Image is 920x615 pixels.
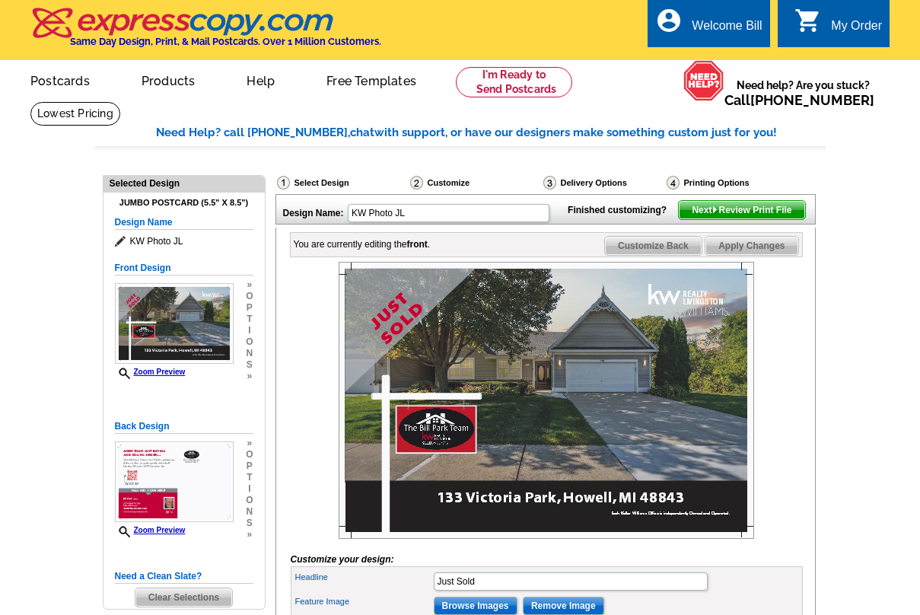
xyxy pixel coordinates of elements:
[275,175,409,194] div: Select Design
[434,597,517,615] input: Browse Images
[246,460,253,472] span: p
[705,237,797,255] span: Apply Changes
[692,19,762,40] div: Welcome Bill
[407,239,428,250] b: front
[655,7,683,34] i: account_circle
[667,176,680,190] img: Printing Options & Summary
[246,529,253,540] span: »
[246,518,253,529] span: s
[246,302,253,314] span: p
[115,198,253,208] h4: Jumbo Postcard (5.5" x 8.5")
[246,495,253,506] span: o
[683,60,724,101] img: help
[295,595,432,608] label: Feature Image
[302,62,441,97] a: Free Templates
[117,62,220,97] a: Products
[222,62,299,97] a: Help
[246,348,253,359] span: n
[350,126,374,139] span: chat
[115,283,234,364] img: Z18906856_00001_1.jpg
[339,262,754,539] img: Z18906856_00001_1.jpg
[70,36,381,47] h4: Same Day Design, Print, & Mail Postcards. Over 1 Million Customers.
[794,7,822,34] i: shopping_cart
[724,78,882,108] span: Need help? Are you stuck?
[115,441,234,522] img: Z18906856_00001_2.jpg
[246,325,253,336] span: i
[409,175,542,194] div: Customize
[831,19,882,40] div: My Order
[246,483,253,495] span: i
[115,368,186,376] a: Zoom Preview
[246,371,253,382] span: »
[103,176,265,190] div: Selected Design
[246,438,253,449] span: »
[794,17,882,36] a: shopping_cart My Order
[294,237,431,251] div: You are currently editing the .
[246,336,253,348] span: o
[115,215,253,230] h5: Design Name
[246,314,253,325] span: t
[605,237,702,255] span: Customize Back
[246,449,253,460] span: o
[665,175,801,190] div: Printing Options
[246,472,253,483] span: t
[30,18,381,47] a: Same Day Design, Print, & Mail Postcards. Over 1 Million Customers.
[523,597,604,615] input: Remove Image
[542,175,665,190] div: Delivery Options
[156,124,826,142] div: Need Help? call [PHONE_NUMBER], with support, or have our designers make something custom just fo...
[115,569,253,584] h5: Need a Clean Slate?
[295,571,432,584] label: Headline
[246,359,253,371] span: s
[283,208,344,218] strong: Design Name:
[711,206,718,213] img: button-next-arrow-white.png
[115,419,253,434] h5: Back Design
[246,291,253,302] span: o
[679,201,804,219] span: Next Review Print File
[246,279,253,291] span: »
[115,261,253,276] h5: Front Design
[246,506,253,518] span: n
[115,526,186,534] a: Zoom Preview
[291,554,394,565] i: Customize your design:
[724,92,874,108] span: Call
[6,62,114,97] a: Postcards
[410,176,423,190] img: Customize
[135,588,232,607] span: Clear Selections
[568,205,676,215] strong: Finished customizing?
[277,176,290,190] img: Select Design
[750,92,874,108] a: [PHONE_NUMBER]
[543,176,556,190] img: Delivery Options
[115,234,253,249] span: KW Photo JL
